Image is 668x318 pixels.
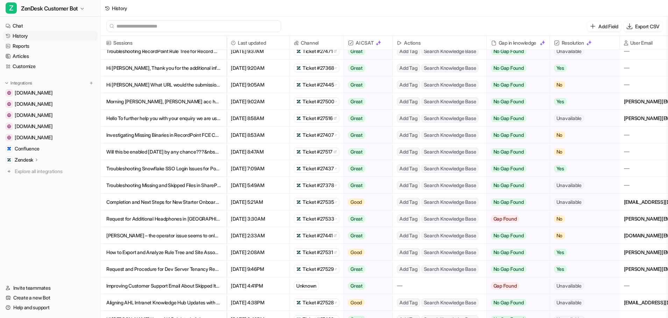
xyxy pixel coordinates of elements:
span: Good [348,199,364,206]
button: Great [344,210,388,227]
span: Add Tag [397,81,420,89]
span: Ticket #27500 [303,98,334,105]
span: Search Knowledge Base [421,298,479,307]
span: Great [348,98,365,105]
span: Add Tag [397,248,420,257]
a: Articles [3,51,98,61]
span: Add Tag [397,298,420,307]
span: Search Knowledge Base [421,181,479,190]
span: Search Knowledge Base [421,231,479,240]
span: [DATE] 9:46PM [229,261,286,278]
img: zendesk [296,183,301,188]
span: [DATE] 5:49AM [229,177,286,194]
span: Add Tag [397,164,420,173]
span: Ticket #27368 [303,65,334,72]
a: Ticket #27535 [296,199,337,206]
button: Good [344,244,388,261]
button: No [550,227,614,244]
a: ConfluenceConfluence [3,144,98,154]
span: Great [348,132,365,139]
span: Ticket #27517 [303,148,332,155]
span: [DATE] 4:38PM [229,294,286,311]
img: menu_add.svg [89,81,94,86]
span: Yes [554,165,567,172]
button: No Gap Found [487,227,544,244]
p: Zendesk [15,156,33,163]
span: No [554,215,565,222]
span: Great [348,81,365,88]
h2: User Email [630,36,653,50]
a: Ticket #27516 [296,115,337,122]
img: Confluence [7,147,11,151]
span: Confluence [15,145,40,152]
button: No Gap Found [487,93,544,110]
span: Unavailable [554,299,584,306]
span: Ticket #27471 [303,48,332,55]
span: Ticket #27533 [303,215,334,222]
img: explore all integrations [6,168,13,175]
span: [DATE] 8:58AM [229,110,286,127]
span: [DOMAIN_NAME] [15,89,52,96]
button: Great [344,43,388,60]
span: Sessions [104,36,223,50]
span: Add Tag [397,215,420,223]
img: expand menu [4,81,9,86]
span: Ticket #27437 [303,165,334,172]
button: No Gap Found [487,244,544,261]
span: Great [348,215,365,222]
img: Zendesk [7,158,11,162]
span: Yes [554,266,567,273]
button: Integrations [3,80,34,87]
span: No Gap Found [491,81,526,88]
img: dev.azure.com [7,91,11,95]
button: No [550,210,614,227]
span: Add Tag [397,198,420,206]
button: Great [344,227,388,244]
a: Ticket #27437 [296,165,337,172]
span: Great [348,165,365,172]
span: Unavailable [554,48,584,55]
span: [DATE] 5:21AM [229,194,286,210]
span: Great [348,148,365,155]
span: Search Knowledge Base [421,47,479,56]
button: No Gap Found [487,294,544,311]
span: Search Knowledge Base [421,248,479,257]
img: zendesk [296,49,301,54]
span: No Gap Found [491,232,526,239]
img: zendesk [296,133,301,138]
span: No Gap Found [491,132,526,139]
span: No Gap Found [491,65,526,72]
a: Ticket #27500 [296,98,337,105]
div: Unknown [294,282,319,290]
span: Great [348,266,365,273]
img: zendesk [296,216,301,221]
span: Great [348,232,365,239]
span: Add Tag [397,97,420,106]
span: [DATE] 9:05AM [229,76,286,93]
a: Ticket #27531 [296,249,337,256]
button: Good [344,294,388,311]
button: Yes [550,160,614,177]
p: Hi [PERSON_NAME] What URL would the submission process be using? We may need to put [106,76,221,93]
span: Add Tag [397,64,420,72]
p: Troubleshooting Snowflake SSO Login Issues for Power BI Reports [106,160,221,177]
p: Request and Procedure for Dev Server Tenancy Reset [106,261,221,278]
img: zendesk [296,267,301,272]
span: [DATE] 9:37AM [229,43,286,60]
a: Reports [3,41,98,51]
span: [DATE] 7:09AM [229,160,286,177]
img: zendesk [296,82,301,87]
span: [DATE] 4:41PM [229,278,286,294]
span: Good [348,299,364,306]
span: AI CSAT [347,36,390,50]
span: Last updated [229,36,286,50]
span: Ticket #27528 [303,299,333,306]
a: History [3,31,98,41]
span: Search Knowledge Base [421,114,479,123]
span: No [554,81,565,88]
span: Search Knowledge Base [421,164,479,173]
span: No Gap Found [491,148,526,155]
a: Invite teammates [3,283,98,293]
span: Great [348,182,365,189]
button: Yes [550,93,614,110]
